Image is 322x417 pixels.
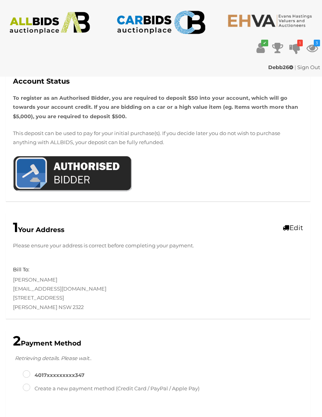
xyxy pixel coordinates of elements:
p: Please ensure your address is correct before completing your payment. [13,241,303,250]
i: Retrieving details. Please wait.. [15,355,91,361]
i: 1 [297,40,303,46]
b: Payment Method [13,339,81,347]
strong: Debb26 [268,64,293,70]
span: 2 [13,333,21,349]
i: 3 [314,40,320,46]
a: Debb26 [268,64,295,70]
p: This deposit can be used to pay for your initial purchase(s). If you decide later you do not wish... [13,129,303,147]
img: ALLBIDS.com.au [5,12,95,34]
b: Your Address [13,226,64,234]
a: Edit [283,224,303,232]
a: Sign Out [297,64,320,70]
strong: To register as an Authorised Bidder, you are required to deposit $50 into your account, which wil... [13,95,298,119]
img: EHVA.com.au [227,14,317,27]
a: 3 [306,41,318,55]
span: | [295,64,296,70]
a: ✔ [254,41,266,55]
div: [PERSON_NAME] [EMAIL_ADDRESS][DOMAIN_NAME] [STREET_ADDRESS] [PERSON_NAME] NSW 2322 [7,265,309,312]
i: ✔ [261,40,268,46]
a: 1 [289,41,301,55]
label: Create a new payment method (Credit Card / PayPal / Apple Pay) [23,384,199,393]
label: 4017XXXXXXXXX347 [23,371,84,380]
b: Account Status [13,77,70,86]
h5: Bill To: [13,267,29,272]
img: CARBIDS.com.au [116,8,206,37]
img: AuthorisedBidder.png [13,155,132,194]
span: 1 [13,219,18,236]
